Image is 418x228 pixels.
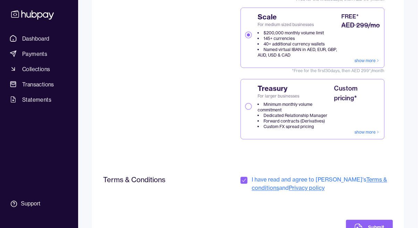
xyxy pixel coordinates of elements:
[258,22,340,27] span: For medium sized businesses
[241,68,385,74] span: *Free for the first 30 days, then AED 299*/month
[103,176,199,184] h2: Terms & Conditions
[7,197,71,211] a: Support
[7,78,71,91] a: Transactions
[258,124,333,129] li: Custom FX spread pricing
[342,20,380,30] div: AED 299/mo
[342,12,359,20] div: FREE*
[289,185,325,192] a: Privacy policy
[258,41,340,47] li: 40+ additional currency wallets
[355,58,380,64] a: show more
[355,129,380,135] a: show more
[7,48,71,60] a: Payments
[334,84,380,103] div: Custom pricing*
[258,113,333,118] li: Dedicated Relationship Manager
[258,12,340,22] span: Scale
[245,103,252,110] button: TreasuryFor larger businessesMinimum monthly volume commitmentDedicated Relationship ManagerForwa...
[22,34,50,43] span: Dashboard
[258,102,333,113] li: Minimum monthly volume commitment
[7,63,71,75] a: Collections
[245,32,252,39] button: ScaleFor medium sized businesses$200,000 monthly volume limit145+ currencies40+ additional curren...
[22,95,51,104] span: Statements
[21,200,40,208] div: Support
[22,50,47,58] span: Payments
[7,93,71,106] a: Statements
[7,32,71,45] a: Dashboard
[258,84,333,93] span: Treasury
[22,65,50,73] span: Collections
[252,176,393,192] span: I have read and agree to [PERSON_NAME]'s and
[22,80,54,88] span: Transactions
[258,36,340,41] li: 145+ currencies
[258,93,333,99] span: For larger businesses
[258,118,333,124] li: Forward contracts (Derivatives)
[258,47,340,58] li: Named virtual IBAN in AED, EUR, GBP, AUD, USD & CAD
[258,30,340,36] li: $200,000 monthly volume limit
